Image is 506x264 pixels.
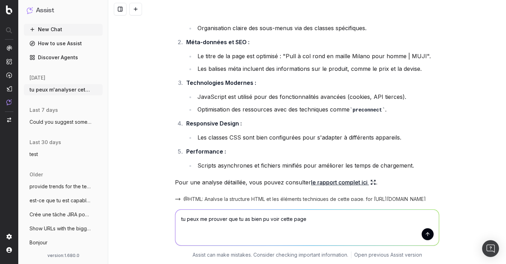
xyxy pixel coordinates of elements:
div: version: 1.680.0 [27,253,100,258]
img: Intelligence [6,59,12,65]
img: My account [6,247,12,253]
strong: Méta-données et SEO : [186,39,249,46]
span: tu peux m'analyser cette page : https:// [30,86,91,93]
span: Crée une tâche JIRA pour corriger le tit [30,211,91,218]
span: Could you suggest some relative keywords [30,119,91,126]
img: Assist [6,99,12,105]
div: Open Intercom Messenger [482,240,499,257]
span: Bonjour [30,239,47,246]
span: @HTML: Analyse la structure HTML et les éléments techniques de cette page. for [URL][DOMAIN_NAME] [183,196,426,203]
a: Discover Agents [24,52,103,63]
img: Activation [6,72,12,78]
span: test [30,151,38,158]
li: JavaScript est utilisé pour des fonctionnalités avancées (cookies, API tierces). [195,92,439,102]
a: le rapport complet ici [311,177,376,187]
button: est-ce que tu est capable de me donner p [24,195,103,206]
span: Show URLs with the biggest drop in impre [30,225,91,232]
button: New Chat [24,24,103,35]
li: Les balises méta incluent des informations sur le produit, comme le prix et la devise. [195,64,439,74]
img: Studio [6,86,12,92]
code: preconnect [350,107,385,113]
li: Optimisation des ressources avec des techniques comme . [195,104,439,115]
strong: Performance : [186,148,226,155]
img: Switch project [7,117,11,122]
button: Assist [27,6,100,15]
p: Assist can make mistakes. Consider checking important information. [193,251,348,258]
textarea: tu peux me prouver que tu as bien pu voir cette page [175,210,439,245]
li: Les classes CSS sont bien configurées pour s'adapter à différents appareils. [195,133,439,142]
img: Assist [27,7,33,14]
img: Analytics [6,45,12,51]
a: How to use Assist [24,38,103,49]
a: Open previous Assist version [354,251,422,258]
span: [DATE] [30,74,45,81]
button: Show URLs with the biggest drop in impre [24,223,103,234]
span: last 30 days [30,139,61,146]
button: Bonjour [24,237,103,248]
h1: Assist [36,6,54,15]
span: older [30,171,43,178]
li: Organisation claire des sous-menus via des classes spécifiques. [195,23,439,33]
button: Crée une tâche JIRA pour corriger le tit [24,209,103,220]
button: tu peux m'analyser cette page : https:// [24,84,103,95]
p: Pour une analyse détaillée, vous pouvez consulter . [175,177,439,187]
button: test [24,149,103,160]
img: Setting [6,234,12,239]
span: provide trends for the term and its vari [30,183,91,190]
strong: Technologies Modernes : [186,79,256,86]
button: Could you suggest some relative keywords [24,116,103,128]
span: est-ce que tu est capable de me donner p [30,197,91,204]
button: provide trends for the term and its vari [24,181,103,192]
strong: Responsive Design : [186,120,242,127]
li: Le titre de la page est optimisé : "Pull à col rond en maille Milano pour homme | MUJI". [195,51,439,61]
img: Botify logo [6,5,12,14]
li: Scripts asynchrones et fichiers minifiés pour améliorer les temps de chargement. [195,161,439,170]
span: last 7 days [30,107,58,114]
button: @HTML: Analyse la structure HTML et les éléments techniques de cette page. for [URL][DOMAIN_NAME] [175,196,434,203]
